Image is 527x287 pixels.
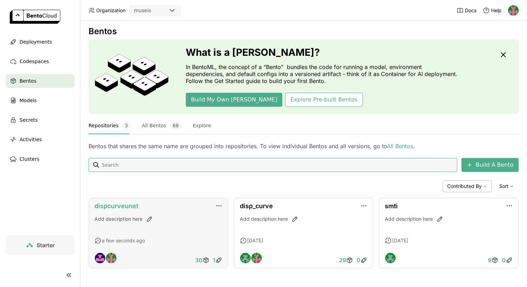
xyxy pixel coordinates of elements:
img: Noah Munro-Kagan [251,253,262,263]
a: Models [6,93,75,107]
div: Add description here [94,216,222,222]
a: Codespaces [6,54,75,68]
a: 30 [193,253,211,267]
a: smti [385,202,398,210]
a: Bentos [6,74,75,88]
p: In BentoML, the concept of a “Bento” bundles the code for running a model, environment dependenci... [186,63,461,84]
img: Noah Munro-Kagan [508,5,519,16]
span: Contributed By [447,183,482,189]
div: Bentos that shares the same name are grouped into repositories. To view individual Bentos and all... [89,143,519,150]
button: Explore [193,117,211,134]
button: Build My Own [PERSON_NAME] [186,93,282,107]
img: logo [10,10,60,24]
span: Deployments [20,38,52,46]
div: Bentos [89,26,519,37]
a: Deployments [6,35,75,49]
a: 0 [355,253,369,267]
span: Starter [37,242,55,249]
a: Docs [457,7,476,14]
span: Organization [96,7,125,14]
span: [DATE] [392,237,408,244]
div: Add description here [385,216,513,222]
span: [DATE] [247,237,263,244]
a: Secrets [6,113,75,127]
span: Codespaces [20,57,49,66]
span: Bentos [20,77,36,85]
span: 0 [502,257,506,264]
img: Noah Munro-Kagan [106,253,116,263]
button: Repositories [89,117,131,134]
a: Activities [6,133,75,146]
img: Jean-Philippe Mercier [240,253,251,263]
span: 9 [488,257,491,264]
div: Help [483,7,502,14]
h3: What is a [PERSON_NAME]? [186,47,461,58]
img: Tomas Skoda [95,253,105,263]
span: Clusters [20,155,39,163]
span: a few seconds ago [102,237,145,244]
input: Selected museis. [152,7,153,14]
div: museis [134,7,151,14]
a: 29 [337,253,355,267]
span: 30 [195,257,203,264]
button: Build A Bento [461,158,519,172]
img: Jean-Philippe Mercier [385,253,396,263]
a: Clusters [6,152,75,166]
span: Sort [499,183,509,189]
a: 9 [486,253,500,267]
div: Contributed By [443,180,492,192]
div: Add description here [240,216,368,222]
span: 0 [357,257,360,264]
span: Help [491,7,502,14]
a: 1 [211,253,224,267]
input: Search [101,159,455,171]
button: All Bentos [142,117,182,134]
span: Secrets [20,116,38,124]
span: Docs [465,7,476,14]
img: cover onboarding [94,54,169,100]
span: 29 [339,257,346,264]
div: Sort [495,180,519,192]
span: 68 [170,121,182,130]
span: Models [20,96,37,105]
span: 3 [122,121,131,130]
a: Starter [6,235,75,255]
span: Activities [20,135,42,144]
a: disp_curve [240,202,273,210]
a: dispcurveunet [94,202,138,210]
button: Explore Pre-built Bentos [285,93,362,107]
a: 0 [500,253,514,267]
span: 1 [213,257,215,264]
a: All Bentos [387,143,413,150]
